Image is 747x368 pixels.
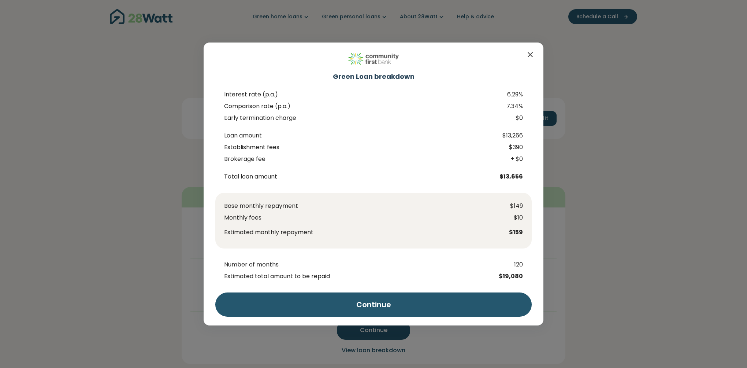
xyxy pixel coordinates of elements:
button: Continue [215,292,532,317]
span: $149 [486,202,523,210]
span: Establishment fees [224,143,495,152]
span: Comparison rate (p.a.) [224,102,495,111]
span: 120 [495,260,532,269]
img: Lender Logo [348,51,399,66]
span: Early termination charge [224,114,495,122]
span: $390 [495,143,532,152]
span: Number of months [224,260,495,269]
span: Total loan amount [224,172,495,181]
span: Brokerage fee [224,155,495,163]
span: $10 [486,213,523,222]
h2: Green Loan breakdown [215,72,532,81]
span: Base monthly repayment [224,202,486,210]
span: 6.29% [495,90,532,99]
span: $13,266 [495,131,532,140]
span: Interest rate (p.a.) [224,90,495,99]
span: $13,656 [495,172,532,181]
span: 7.34% [495,102,532,111]
span: Estimated monthly repayment [224,228,486,237]
span: Estimated total amount to be repaid [224,272,495,281]
button: Close [526,50,535,59]
span: + $0 [495,155,532,163]
span: $0 [495,114,532,122]
span: $19,080 [495,272,532,281]
span: Monthly fees [224,213,486,222]
span: $159 [486,228,523,237]
span: Loan amount [224,131,495,140]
